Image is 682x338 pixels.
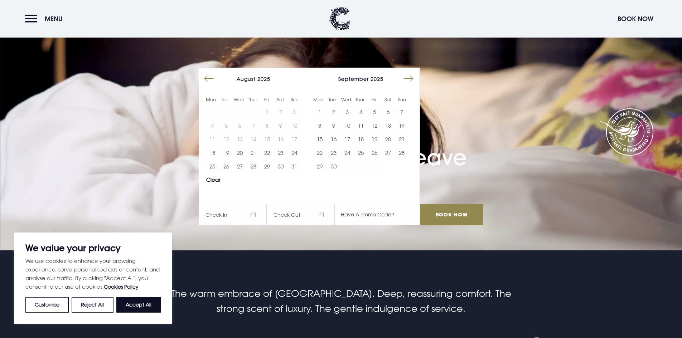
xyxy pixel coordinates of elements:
[45,15,63,23] span: Menu
[354,146,368,160] button: 25
[260,160,274,173] td: Choose Friday, August 29, 2025 as your start date.
[327,105,340,119] td: Choose Tuesday, September 2, 2025 as your start date.
[368,119,381,132] button: 12
[381,146,395,160] button: 27
[14,232,172,324] div: We value your privacy
[116,297,161,313] button: Accept All
[260,146,274,160] td: Choose Friday, August 22, 2025 as your start date.
[340,146,354,160] td: Choose Wednesday, September 24, 2025 as your start date.
[327,146,340,160] td: Choose Tuesday, September 23, 2025 as your start date.
[313,160,327,173] td: Choose Monday, September 29, 2025 as your start date.
[368,105,381,119] td: Choose Friday, September 5, 2025 as your start date.
[327,132,340,146] td: Choose Tuesday, September 16, 2025 as your start date.
[313,119,327,132] td: Choose Monday, September 8, 2025 as your start date.
[205,146,219,160] button: 18
[340,119,354,132] button: 10
[340,146,354,160] button: 24
[368,132,381,146] button: 19
[327,105,340,119] button: 2
[368,146,381,160] button: 26
[313,146,327,160] td: Choose Monday, September 22, 2025 as your start date.
[219,146,233,160] button: 19
[313,119,327,132] button: 8
[25,256,161,291] p: We use cookies to enhance your browsing experience, serve personalised ads or content, and analys...
[340,132,354,146] button: 17
[247,146,260,160] td: Choose Thursday, August 21, 2025 as your start date.
[327,146,340,160] button: 23
[202,72,216,85] button: Move backward to switch to the previous month.
[327,132,340,146] button: 16
[257,76,270,82] span: 2025
[395,146,408,160] button: 28
[233,146,247,160] button: 20
[354,132,368,146] button: 18
[219,146,233,160] td: Choose Tuesday, August 19, 2025 as your start date.
[274,160,287,173] td: Choose Saturday, August 30, 2025 as your start date.
[381,146,395,160] td: Choose Saturday, September 27, 2025 as your start date.
[381,132,395,146] button: 20
[72,297,113,313] button: Reject All
[25,297,69,313] button: Customise
[287,160,301,173] button: 31
[381,105,395,119] button: 6
[327,160,340,173] td: Choose Tuesday, September 30, 2025 as your start date.
[219,160,233,173] button: 26
[381,119,395,132] td: Choose Saturday, September 13, 2025 as your start date.
[420,204,483,225] input: Book Now
[371,76,383,82] span: 2025
[313,160,327,173] button: 29
[395,132,408,146] td: Choose Sunday, September 21, 2025 as your start date.
[395,132,408,146] button: 21
[25,11,66,26] button: Menu
[354,146,368,160] td: Choose Thursday, September 25, 2025 as your start date.
[219,160,233,173] td: Choose Tuesday, August 26, 2025 as your start date.
[313,132,327,146] button: 15
[368,119,381,132] td: Choose Friday, September 12, 2025 as your start date.
[287,146,301,160] td: Choose Sunday, August 24, 2025 as your start date.
[247,146,260,160] button: 21
[267,204,335,225] span: Check Out
[354,105,368,119] td: Choose Thursday, September 4, 2025 as your start date.
[381,119,395,132] button: 13
[206,177,221,182] button: Clear
[381,132,395,146] td: Choose Saturday, September 20, 2025 as your start date.
[274,146,287,160] button: 23
[340,119,354,132] td: Choose Wednesday, September 10, 2025 as your start date.
[233,146,247,160] td: Choose Wednesday, August 20, 2025 as your start date.
[260,146,274,160] button: 22
[327,160,340,173] button: 30
[287,146,301,160] button: 24
[368,146,381,160] td: Choose Friday, September 26, 2025 as your start date.
[614,11,657,26] button: Book Now
[381,105,395,119] td: Choose Saturday, September 6, 2025 as your start date.
[329,7,351,30] img: Clandeboye Lodge
[395,146,408,160] td: Choose Sunday, September 28, 2025 as your start date.
[340,132,354,146] td: Choose Wednesday, September 17, 2025 as your start date.
[313,105,327,119] button: 1
[335,204,420,225] input: Have A Promo Code?
[199,204,267,225] span: Check In
[247,160,260,173] td: Choose Thursday, August 28, 2025 as your start date.
[354,132,368,146] td: Choose Thursday, September 18, 2025 as your start date.
[395,119,408,132] button: 14
[205,146,219,160] td: Choose Monday, August 18, 2025 as your start date.
[233,160,247,173] button: 27
[205,160,219,173] td: Choose Monday, August 25, 2025 as your start date.
[313,146,327,160] button: 22
[368,132,381,146] td: Choose Friday, September 19, 2025 as your start date.
[340,105,354,119] button: 3
[327,119,340,132] button: 9
[395,119,408,132] td: Choose Sunday, September 14, 2025 as your start date.
[205,160,219,173] button: 25
[354,119,368,132] td: Choose Thursday, September 11, 2025 as your start date.
[274,160,287,173] button: 30
[171,288,511,314] span: The warm embrace of [GEOGRAPHIC_DATA]. Deep, reassuring comfort. The strong scent of luxury. The ...
[233,160,247,173] td: Choose Wednesday, August 27, 2025 as your start date.
[395,105,408,119] td: Choose Sunday, September 7, 2025 as your start date.
[354,119,368,132] button: 11
[25,244,161,252] p: We value your privacy
[287,160,301,173] td: Choose Sunday, August 31, 2025 as your start date.
[260,160,274,173] button: 29
[395,105,408,119] button: 7
[402,72,415,85] button: Move forward to switch to the next month.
